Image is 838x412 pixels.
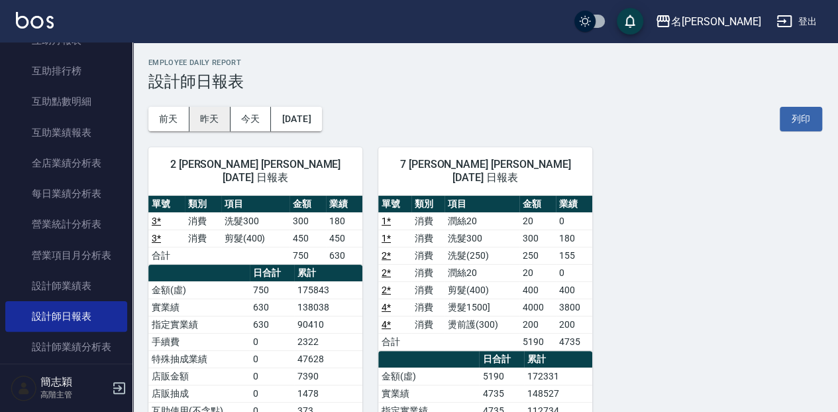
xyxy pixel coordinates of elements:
button: 登出 [771,9,822,34]
td: 630 [250,299,294,316]
td: 消費 [411,316,445,333]
td: 消費 [411,212,445,230]
th: 業績 [326,196,362,213]
span: 7 [PERSON_NAME] [PERSON_NAME][DATE] 日報表 [394,158,576,184]
td: 消費 [411,247,445,264]
img: Logo [16,12,54,29]
td: 0 [250,333,294,350]
h5: 簡志穎 [40,376,108,389]
td: 172331 [524,368,592,385]
td: 0 [250,350,294,368]
td: 90410 [294,316,362,333]
td: 7390 [294,368,362,385]
td: 5190 [519,333,556,350]
th: 業績 [556,196,592,213]
td: 0 [250,385,294,402]
td: 金額(虛) [148,281,250,299]
th: 類別 [185,196,221,213]
td: 潤絲20 [445,264,519,281]
th: 項目 [221,196,290,213]
td: 0 [556,264,592,281]
td: 4735 [479,385,523,402]
td: 400 [556,281,592,299]
td: 消費 [411,281,445,299]
td: 店販金額 [148,368,250,385]
td: 180 [326,212,362,230]
td: 剪髮(400) [221,230,290,247]
td: 消費 [411,230,445,247]
table: a dense table [378,196,592,351]
button: 名[PERSON_NAME] [650,8,766,35]
td: 300 [289,212,326,230]
td: 燙前護(300) [445,316,519,333]
a: 互助排行榜 [5,56,127,86]
th: 項目 [445,196,519,213]
a: 設計師日報表 [5,301,127,332]
th: 累計 [524,351,592,368]
td: 630 [326,247,362,264]
button: [DATE] [271,107,321,131]
td: 洗髮300 [445,230,519,247]
td: 5190 [479,368,523,385]
div: 名[PERSON_NAME] [671,13,760,30]
td: 750 [289,247,326,264]
td: 店販抽成 [148,385,250,402]
td: 金額(虛) [378,368,480,385]
th: 累計 [294,265,362,282]
td: 消費 [185,230,221,247]
td: 消費 [185,212,221,230]
td: 200 [556,316,592,333]
td: 消費 [411,264,445,281]
th: 金額 [519,196,556,213]
button: 列印 [780,107,822,131]
td: 潤絲20 [445,212,519,230]
td: 合計 [148,247,185,264]
td: 250 [519,247,556,264]
a: 設計師業績分析表 [5,332,127,362]
a: 互助業績報表 [5,117,127,148]
td: 剪髮(400) [445,281,519,299]
th: 金額 [289,196,326,213]
td: 指定實業績 [148,316,250,333]
td: 3800 [556,299,592,316]
th: 日合計 [250,265,294,282]
h2: Employee Daily Report [148,58,822,67]
th: 單號 [378,196,411,213]
td: 1478 [294,385,362,402]
img: Person [11,375,37,401]
td: 180 [556,230,592,247]
td: 手續費 [148,333,250,350]
a: 設計師業績表 [5,271,127,301]
a: 全店業績分析表 [5,148,127,178]
button: 今天 [231,107,272,131]
a: 互助點數明細 [5,86,127,117]
td: 4000 [519,299,556,316]
td: 200 [519,316,556,333]
td: 750 [250,281,294,299]
td: 實業績 [378,385,480,402]
td: 630 [250,316,294,333]
table: a dense table [148,196,362,265]
td: 消費 [411,299,445,316]
th: 單號 [148,196,185,213]
td: 400 [519,281,556,299]
th: 類別 [411,196,445,213]
button: save [617,8,643,34]
td: 138038 [294,299,362,316]
span: 2 [PERSON_NAME] [PERSON_NAME][DATE] 日報表 [164,158,346,184]
td: 155 [556,247,592,264]
td: 洗髮300 [221,212,290,230]
td: 特殊抽成業績 [148,350,250,368]
td: 洗髮(250) [445,247,519,264]
td: 148527 [524,385,592,402]
button: 昨天 [189,107,231,131]
th: 日合計 [479,351,523,368]
td: 合計 [378,333,411,350]
td: 450 [326,230,362,247]
td: 300 [519,230,556,247]
a: 營業統計分析表 [5,209,127,240]
a: 設計師業績月報表 [5,363,127,393]
td: 20 [519,212,556,230]
a: 營業項目月分析表 [5,240,127,271]
button: 前天 [148,107,189,131]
